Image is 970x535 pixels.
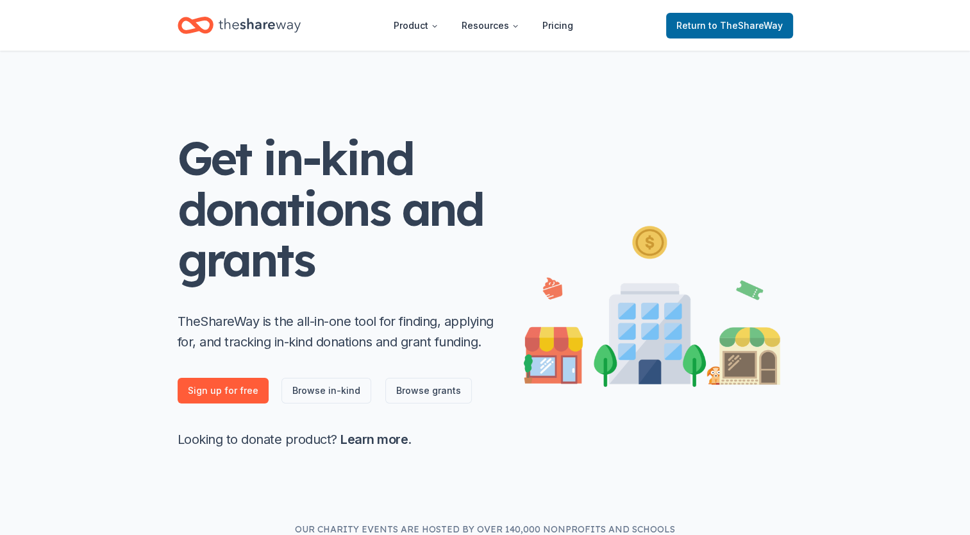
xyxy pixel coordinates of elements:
nav: Main [383,10,583,40]
a: Browse in-kind [281,378,371,403]
button: Product [383,13,449,38]
a: Sign up for free [178,378,269,403]
span: Return [676,18,783,33]
h1: Get in-kind donations and grants [178,133,498,285]
a: Returnto TheShareWay [666,13,793,38]
a: Pricing [532,13,583,38]
a: Home [178,10,301,40]
img: Illustration for landing page [524,221,780,387]
p: Looking to donate product? . [178,429,498,450]
button: Resources [451,13,530,38]
span: to TheShareWay [708,20,783,31]
a: Browse grants [385,378,472,403]
p: TheShareWay is the all-in-one tool for finding, applying for, and tracking in-kind donations and ... [178,311,498,352]
a: Learn more [340,432,408,447]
